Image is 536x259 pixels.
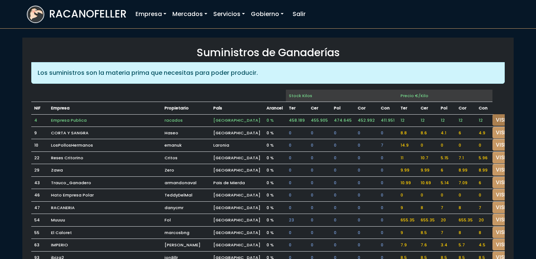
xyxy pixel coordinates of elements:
[456,102,476,115] td: CORDERO
[331,239,355,252] td: 0
[162,176,210,189] td: armandonaval
[398,239,418,252] td: 7.9
[264,176,286,189] td: 0 %
[48,127,162,139] td: CORTA Y SANGRA
[398,164,418,177] td: 9.99
[476,226,492,239] td: 8
[438,164,456,177] td: 6
[162,164,210,177] td: Zero
[476,239,492,252] td: 4.5
[331,127,355,139] td: 0
[476,164,492,177] td: 8.99
[438,139,456,152] td: 0
[355,176,378,189] td: 0
[456,127,476,139] td: 6
[264,139,286,152] td: 0 %
[398,102,418,115] td: TERNERA
[438,151,456,164] td: 5.15
[286,102,308,115] td: TERNERA
[31,189,48,202] td: 46
[355,151,378,164] td: 0
[48,151,162,164] td: Reses Critorino
[355,114,378,127] td: 452.992
[476,139,492,152] td: 0
[378,201,398,214] td: 0
[286,114,308,127] td: 458.189
[398,189,418,202] td: 0
[476,214,492,227] td: 20
[264,226,286,239] td: 0 %
[308,214,331,227] td: 0
[31,102,48,115] td: NIF
[31,127,48,139] td: 9
[492,189,519,201] a: VISITAR
[48,239,162,252] td: IMPERIO
[31,151,48,164] td: 22
[264,102,286,115] td: Arancel
[264,239,286,252] td: 0 %
[476,127,492,139] td: 4.9
[162,189,210,202] td: TeddyDelMal
[418,114,438,127] td: 12
[331,164,355,177] td: 0
[418,226,438,239] td: 8.5
[378,151,398,164] td: 0
[398,151,418,164] td: 11
[331,176,355,189] td: 0
[162,214,210,227] td: Fol
[162,239,210,252] td: [PERSON_NAME]
[456,201,476,214] td: 8
[210,239,264,252] td: [GEOGRAPHIC_DATA]
[418,164,438,177] td: 9.99
[438,201,456,214] td: 7
[48,189,162,202] td: Hato Empresa Polar
[286,189,308,202] td: 0
[398,139,418,152] td: 14.9
[27,4,127,25] a: RACANOFELLER
[48,201,162,214] td: RACANERIA
[378,164,398,177] td: 0
[438,127,456,139] td: 4.1
[286,151,308,164] td: 0
[286,239,308,252] td: 0
[355,214,378,227] td: 0
[31,114,48,127] td: 4
[476,189,492,202] td: 0
[162,151,210,164] td: Critos
[210,214,264,227] td: [GEOGRAPHIC_DATA]
[48,214,162,227] td: Muuuu
[492,177,519,188] a: VISITAR
[476,151,492,164] td: 5.96
[355,102,378,115] td: CORDERO
[418,214,438,227] td: 655.35
[248,7,287,22] a: Gobierno
[418,139,438,152] td: 0
[31,164,48,177] td: 29
[331,214,355,227] td: 0
[162,139,210,152] td: emanuk
[378,214,398,227] td: 0
[210,176,264,189] td: Pais de Mierda
[492,114,519,126] a: VISITAR
[31,176,48,189] td: 43
[49,8,127,20] h3: RACANOFELLER
[456,139,476,152] td: 0
[418,176,438,189] td: 10.69
[264,127,286,139] td: 0 %
[355,139,378,152] td: 0
[398,226,418,239] td: 9
[438,176,456,189] td: 5.14
[331,201,355,214] td: 0
[456,151,476,164] td: 7.1
[331,114,355,127] td: 474.645
[398,114,418,127] td: 12
[210,189,264,202] td: [GEOGRAPHIC_DATA]
[456,164,476,177] td: 8.99
[286,214,308,227] td: 23
[418,201,438,214] td: 8
[418,239,438,252] td: 7.6
[492,152,519,163] a: VISITAR
[355,127,378,139] td: 0
[210,102,264,115] td: País
[398,90,492,102] td: Precio €/Kilo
